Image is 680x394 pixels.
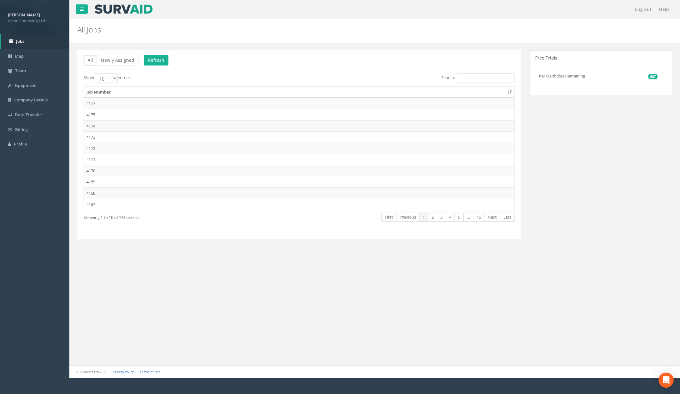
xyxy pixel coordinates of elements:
td: 4172 [84,143,514,154]
a: [PERSON_NAME] Acme Surveying Ltd [8,10,62,24]
span: Billing [15,127,28,132]
small: © Kullasoft Ltd 2025 [76,370,107,374]
a: First [381,213,396,222]
td: 4173 [84,131,514,143]
h2: All Jobs [77,26,572,34]
strong: [PERSON_NAME] [8,12,40,18]
a: Previous [396,213,419,222]
button: All [84,55,97,66]
h5: Free Trials [535,55,557,60]
a: 5 [454,213,464,222]
a: Terms of Use [140,370,161,374]
label: Show entries [84,73,131,83]
span: Data Transfer [15,112,42,117]
td: 4174 [84,120,514,132]
a: 2 [428,213,437,222]
a: Privacy Policy [113,370,134,374]
a: 1 [419,213,428,222]
span: Company Details [14,97,48,103]
a: Jobs [1,34,69,49]
td: 4175 [84,109,514,120]
span: Team [15,68,26,73]
a: 15 [473,213,484,222]
td: 4167 [84,199,514,210]
span: Profile [14,141,27,147]
button: Refresh [144,55,168,66]
button: Newly Assigned [97,55,138,66]
th: Job Number: activate to sort column ascending [84,87,514,98]
a: Last [500,213,515,222]
span: 667 [648,74,658,79]
select: Showentries [94,73,118,83]
input: Search: [457,73,515,83]
td: 4169 [84,176,514,187]
a: 3 [437,213,446,222]
td: 4171 [84,154,514,165]
span: Acme Surveying Ltd [8,18,62,24]
a: Next [484,213,500,222]
a: … [463,213,473,222]
span: Equipment [15,83,36,88]
span: Jobs [16,38,24,44]
a: 4 [446,213,455,222]
div: Showing 1 to 10 of 143 entries [84,212,258,220]
td: 4177 [84,98,514,109]
span: Map [15,53,24,59]
td: 4170 [84,165,514,176]
li: Trial Manholes Remaining [537,70,658,82]
td: 4168 [84,187,514,199]
div: Open Intercom Messenger [659,373,674,388]
label: Search: [441,73,515,83]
